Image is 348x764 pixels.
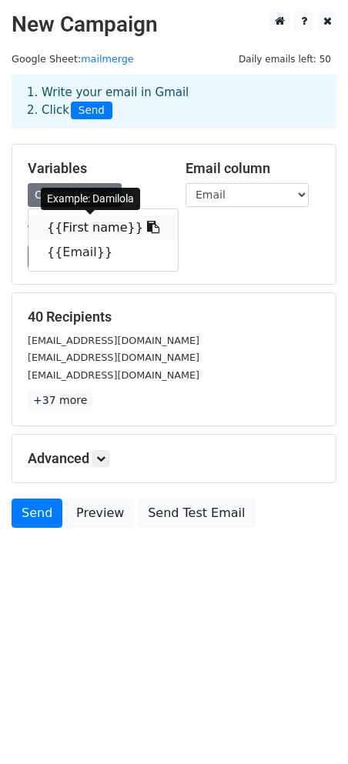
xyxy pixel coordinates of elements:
div: 1. Write your email in Gmail 2. Click [15,84,333,119]
span: Send [71,102,112,120]
a: +37 more [28,391,92,410]
small: [EMAIL_ADDRESS][DOMAIN_NAME] [28,352,199,363]
a: {{First name}} [28,215,178,240]
small: [EMAIL_ADDRESS][DOMAIN_NAME] [28,335,199,346]
h5: 40 Recipients [28,309,320,325]
h5: Advanced [28,450,320,467]
a: Send Test Email [138,499,255,528]
iframe: Chat Widget [271,690,348,764]
div: Example: Damilola [41,188,140,210]
a: Preview [66,499,134,528]
h2: New Campaign [12,12,336,38]
a: mailmerge [81,53,134,65]
h5: Variables [28,160,162,177]
a: Copy/paste... [28,183,122,207]
h5: Email column [186,160,320,177]
a: Daily emails left: 50 [233,53,336,65]
span: Daily emails left: 50 [233,51,336,68]
small: [EMAIL_ADDRESS][DOMAIN_NAME] [28,369,199,381]
small: Google Sheet: [12,53,134,65]
a: Send [12,499,62,528]
a: {{Email}} [28,240,178,265]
